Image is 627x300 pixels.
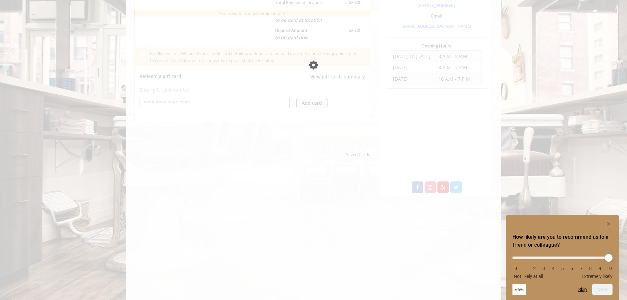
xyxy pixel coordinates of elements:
[559,266,566,271] li: 5
[540,266,547,271] li: 3
[512,252,613,279] div: How likely are you to recommend us to a friend or colleague? Select an option from 0 to 10, with ...
[597,266,603,271] li: 9
[606,266,613,271] li: 10
[550,266,557,271] li: 4
[514,274,543,279] span: Not likely at all
[522,266,528,271] li: 1
[512,220,613,295] div: How likely are you to recommend us to a friend or colleague? Select an option from 0 to 10, with ...
[578,287,587,292] button: Skip
[578,266,585,271] li: 7
[592,284,613,295] button: Next question
[512,266,519,271] li: 0
[605,220,613,228] button: Hide survey
[582,274,613,279] span: Extremely likely
[512,233,613,249] h2: How likely are you to recommend us to a friend or colleague? Select an option from 0 to 10, with ...
[587,266,594,271] li: 8
[531,266,538,271] li: 2
[568,266,575,271] li: 6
